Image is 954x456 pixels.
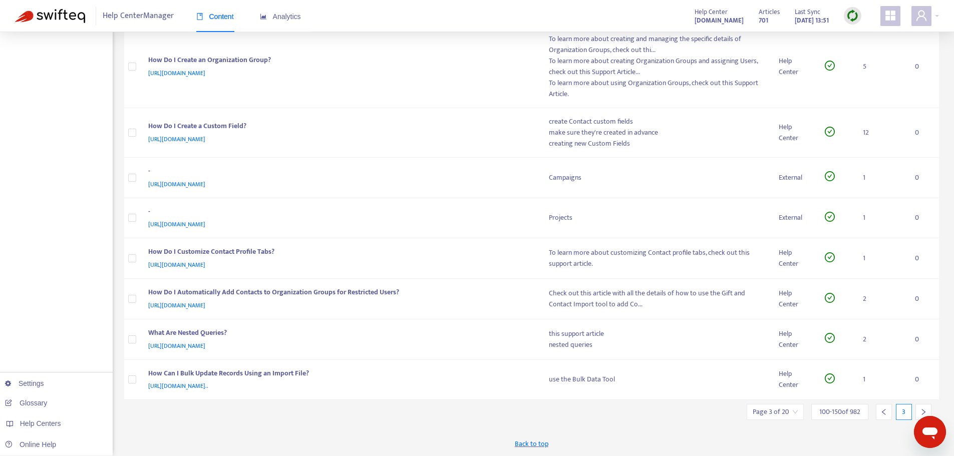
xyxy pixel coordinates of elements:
[907,158,939,198] td: 0
[825,127,835,137] span: check-circle
[846,10,859,22] img: sync.dc5367851b00ba804db3.png
[819,406,860,417] span: 100 - 150 of 982
[549,247,763,269] div: To learn more about customizing Contact profile tabs, check out this support article.
[148,341,205,351] span: [URL][DOMAIN_NAME]
[103,7,174,26] span: Help Center Manager
[549,374,763,385] div: use the Bulk Data Tool
[549,116,763,127] div: create Contact custom fields
[196,13,203,20] span: book
[148,287,529,300] div: How Do I Automatically Add Contacts to Organization Groups for Restricted Users?
[779,288,809,310] div: Help Center
[549,127,763,138] div: make sure they're created in advance
[825,171,835,181] span: check-circle
[907,279,939,319] td: 0
[5,379,44,387] a: Settings
[148,260,205,270] span: [URL][DOMAIN_NAME]
[907,360,939,400] td: 0
[855,26,907,108] td: 5
[779,56,809,78] div: Help Center
[5,440,56,448] a: Online Help
[549,56,763,78] div: To learn more about creating Organization Groups and assigning Users, check out this Support Arti...
[549,339,763,350] div: nested queries
[695,15,744,26] a: [DOMAIN_NAME]
[759,15,768,26] strong: 701
[148,206,529,219] div: -
[855,360,907,400] td: 1
[549,138,763,149] div: creating new Custom Fields
[148,134,205,144] span: [URL][DOMAIN_NAME]
[515,438,548,449] span: Back to top
[260,13,301,21] span: Analytics
[148,327,529,340] div: What Are Nested Queries?
[695,7,728,18] span: Help Center
[148,68,205,78] span: [URL][DOMAIN_NAME]
[907,108,939,158] td: 0
[795,15,829,26] strong: [DATE] 13:51
[855,279,907,319] td: 2
[884,10,896,22] span: appstore
[148,381,208,391] span: [URL][DOMAIN_NAME]..
[148,246,529,259] div: How Do I Customize Contact Profile Tabs?
[825,61,835,71] span: check-circle
[196,13,234,21] span: Content
[896,404,912,420] div: 3
[825,333,835,343] span: check-circle
[549,288,763,310] div: Check out this article with all the details of how to use the Gift and Contact Import tool to add...
[148,368,529,381] div: How Can I Bulk Update Records Using an Import File?
[779,328,809,350] div: Help Center
[779,212,809,223] div: External
[779,247,809,269] div: Help Center
[880,408,887,415] span: left
[907,26,939,108] td: 0
[260,13,267,20] span: area-chart
[914,416,946,448] iframe: Button to launch messaging window
[549,212,763,223] div: Projects
[825,373,835,383] span: check-circle
[20,419,61,427] span: Help Centers
[907,238,939,279] td: 0
[915,10,927,22] span: user
[795,7,820,18] span: Last Sync
[148,166,529,179] div: -
[779,122,809,144] div: Help Center
[5,399,47,407] a: Glossary
[148,300,205,310] span: [URL][DOMAIN_NAME]
[779,368,809,390] div: Help Center
[549,172,763,183] div: Campaigns
[759,7,780,18] span: Articles
[825,293,835,303] span: check-circle
[549,34,763,56] div: To learn more about creating and managing the specific details of Organization Groups, check out ...
[148,121,529,134] div: How Do I Create a Custom Field?
[855,319,907,360] td: 2
[855,108,907,158] td: 12
[825,252,835,262] span: check-circle
[907,319,939,360] td: 0
[920,408,927,415] span: right
[855,198,907,239] td: 1
[549,328,763,339] div: this support article
[549,78,763,100] div: To learn more about using Organization Groups, check out this Support Article.
[148,219,205,229] span: [URL][DOMAIN_NAME]
[148,55,529,68] div: How Do I Create an Organization Group?
[855,238,907,279] td: 1
[907,198,939,239] td: 0
[855,158,907,198] td: 1
[148,179,205,189] span: [URL][DOMAIN_NAME]
[779,172,809,183] div: External
[15,9,85,23] img: Swifteq
[825,212,835,222] span: check-circle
